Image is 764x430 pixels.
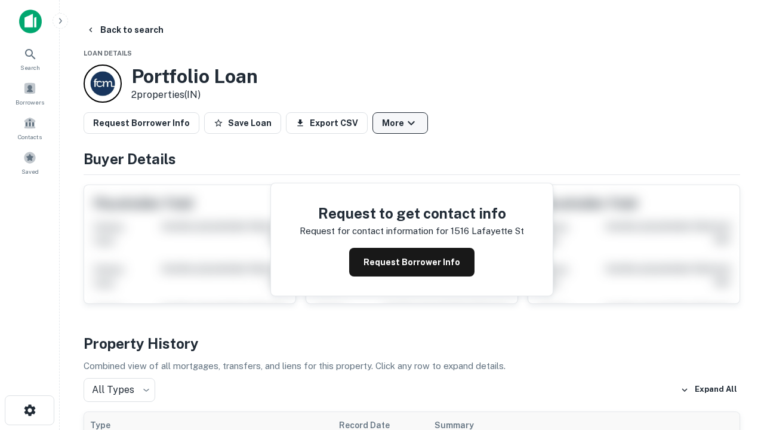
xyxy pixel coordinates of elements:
h3: Portfolio Loan [131,65,258,88]
h4: Request to get contact info [300,202,524,224]
span: Contacts [18,132,42,142]
span: Loan Details [84,50,132,57]
a: Saved [4,146,56,179]
h4: Property History [84,333,740,354]
a: Search [4,42,56,75]
p: Request for contact information for [300,224,448,238]
button: More [372,112,428,134]
div: All Types [84,378,155,402]
button: Expand All [677,381,740,399]
h4: Buyer Details [84,148,740,170]
a: Contacts [4,112,56,144]
a: Borrowers [4,77,56,109]
button: Request Borrower Info [349,248,475,277]
span: Saved [21,167,39,176]
button: Export CSV [286,112,368,134]
button: Back to search [81,19,168,41]
p: 2 properties (IN) [131,88,258,102]
button: Save Loan [204,112,281,134]
p: 1516 lafayette st [451,224,524,238]
img: capitalize-icon.png [19,10,42,33]
button: Request Borrower Info [84,112,199,134]
p: Combined view of all mortgages, transfers, and liens for this property. Click any row to expand d... [84,359,740,373]
span: Search [20,63,40,72]
span: Borrowers [16,97,44,107]
iframe: Chat Widget [704,296,764,354]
